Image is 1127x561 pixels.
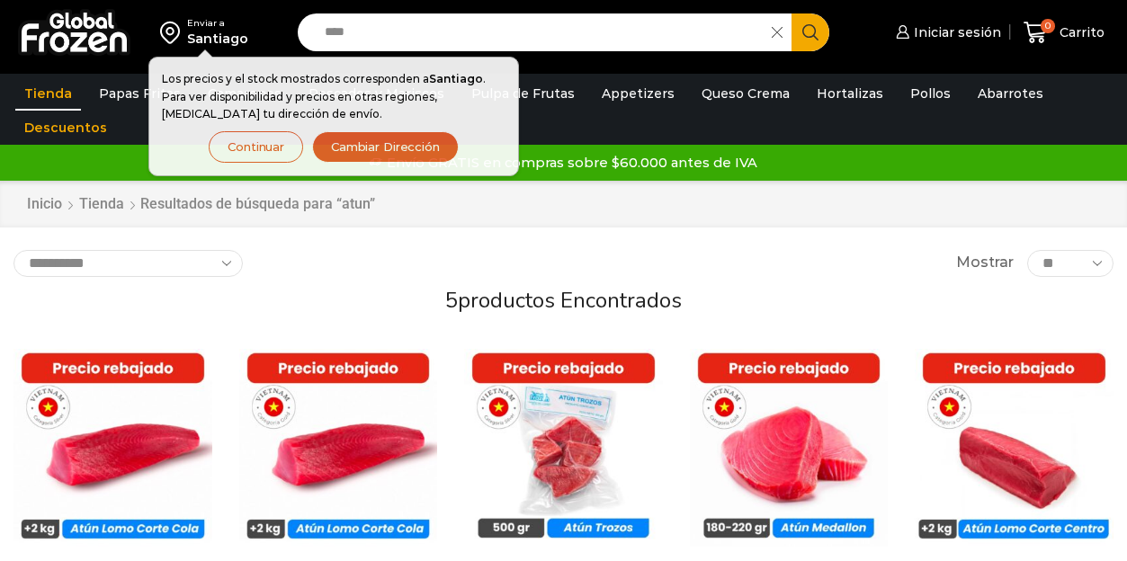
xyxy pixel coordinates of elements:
[15,76,81,111] a: Tienda
[13,250,243,277] select: Pedido de la tienda
[209,131,303,163] button: Continuar
[15,111,116,145] a: Descuentos
[187,17,248,30] div: Enviar a
[462,76,584,111] a: Pulpa de Frutas
[909,23,1001,41] span: Iniciar sesión
[162,70,505,122] p: Los precios y el stock mostrados corresponden a . Para ver disponibilidad y precios en otras regi...
[429,72,483,85] strong: Santiago
[891,14,1001,50] a: Iniciar sesión
[969,76,1052,111] a: Abarrotes
[26,194,375,215] nav: Breadcrumb
[808,76,892,111] a: Hortalizas
[78,194,125,215] a: Tienda
[160,17,187,48] img: address-field-icon.svg
[593,76,684,111] a: Appetizers
[26,194,63,215] a: Inicio
[445,286,458,315] span: 5
[458,286,682,315] span: productos encontrados
[140,195,375,212] h1: Resultados de búsqueda para “atun”
[693,76,799,111] a: Queso Crema
[187,30,248,48] div: Santiago
[90,76,190,111] a: Papas Fritas
[312,131,459,163] button: Cambiar Dirección
[901,76,960,111] a: Pollos
[956,253,1014,273] span: Mostrar
[792,13,829,51] button: Search button
[1041,19,1055,33] span: 0
[1055,23,1105,41] span: Carrito
[1019,12,1109,54] a: 0 Carrito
